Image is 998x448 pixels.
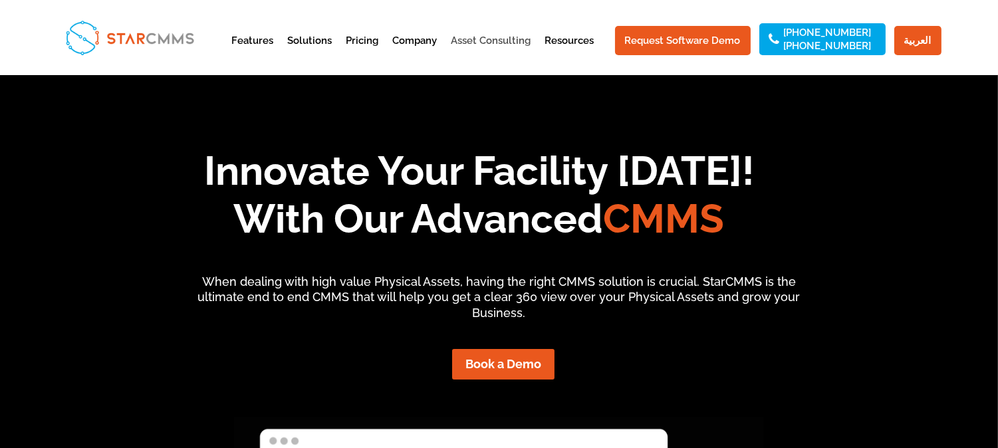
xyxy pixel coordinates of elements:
[451,36,531,68] a: Asset Consulting
[894,26,941,55] a: العربية
[452,349,555,379] a: Book a Demo
[545,36,594,68] a: Resources
[18,147,941,249] h1: Innovate Your Facility [DATE]! With Our Advanced
[604,195,725,242] span: CMMS
[60,15,199,60] img: StarCMMS
[288,36,332,68] a: Solutions
[615,26,751,55] a: Request Software Demo
[346,36,379,68] a: Pricing
[393,36,437,68] a: Company
[784,41,872,51] a: [PHONE_NUMBER]
[784,28,872,37] a: [PHONE_NUMBER]
[186,274,812,321] p: When dealing with high value Physical Assets, having the right CMMS solution is crucial. StarCMMS...
[777,304,998,448] iframe: Chat Widget
[232,36,274,68] a: Features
